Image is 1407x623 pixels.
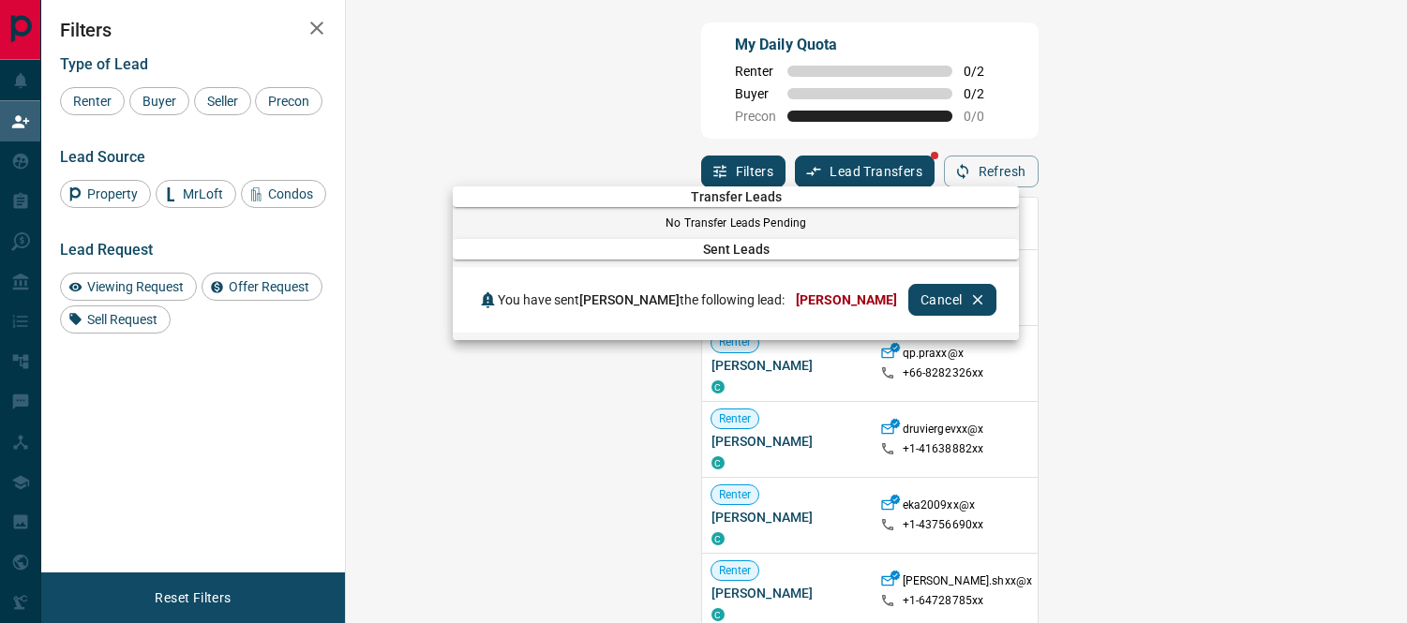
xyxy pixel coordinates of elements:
[453,242,1019,257] span: Sent Leads
[453,189,1019,204] span: Transfer Leads
[579,292,680,307] span: [PERSON_NAME]
[796,292,897,307] span: [PERSON_NAME]
[453,215,1019,231] p: No Transfer Leads Pending
[498,292,785,307] span: You have sent the following lead:
[908,284,996,316] button: Cancel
